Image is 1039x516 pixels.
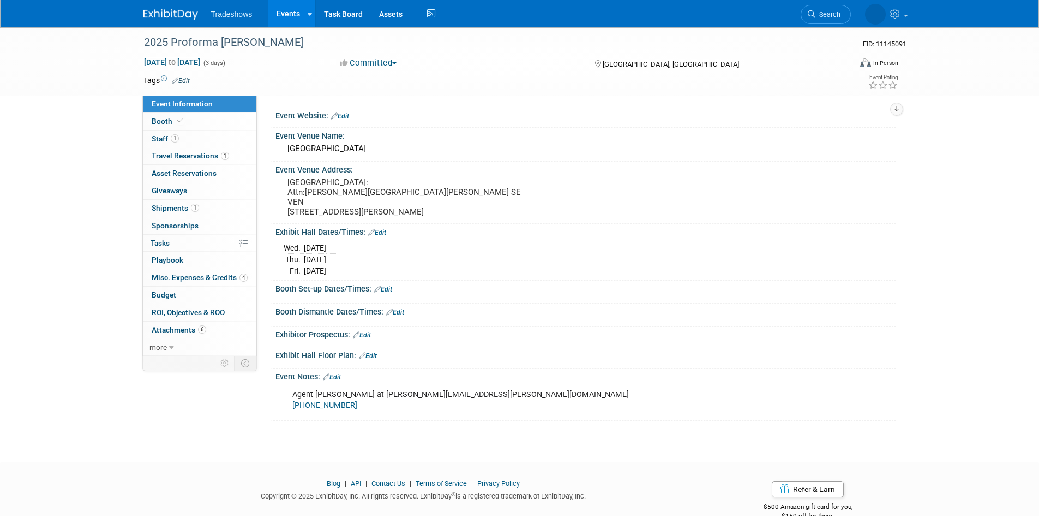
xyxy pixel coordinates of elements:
[304,242,326,254] td: [DATE]
[221,152,229,160] span: 1
[371,479,405,488] a: Contact Us
[865,4,886,25] img: Janet Wong
[304,254,326,265] td: [DATE]
[386,309,404,316] a: Edit
[331,112,349,120] a: Edit
[801,5,851,24] a: Search
[177,118,183,124] i: Booth reservation complete
[327,479,340,488] a: Blog
[152,290,176,299] span: Budget
[469,479,476,488] span: |
[143,304,256,321] a: ROI, Objectives & ROO
[143,9,198,20] img: ExhibitDay
[143,489,704,501] div: Copyright © 2025 ExhibitDay, Inc. All rights reserved. ExhibitDay is a registered trademark of Ex...
[152,169,217,177] span: Asset Reservations
[407,479,414,488] span: |
[363,479,370,488] span: |
[275,128,896,141] div: Event Venue Name:
[152,308,225,317] span: ROI, Objectives & ROO
[603,60,739,68] span: [GEOGRAPHIC_DATA], [GEOGRAPHIC_DATA]
[342,479,349,488] span: |
[285,384,776,417] div: Agent [PERSON_NAME] at [PERSON_NAME][EMAIL_ADDRESS][PERSON_NAME][DOMAIN_NAME]
[351,479,361,488] a: API
[152,186,187,195] span: Giveaways
[143,217,256,234] a: Sponsorships
[416,479,467,488] a: Terms of Service
[215,356,235,370] td: Personalize Event Tab Strip
[152,221,199,230] span: Sponsorships
[275,369,896,383] div: Event Notes:
[815,10,840,19] span: Search
[152,99,213,108] span: Event Information
[275,347,896,361] div: Exhibit Hall Floor Plan:
[275,327,896,341] div: Exhibitor Prospectus:
[143,322,256,339] a: Attachments6
[198,325,206,334] span: 6
[143,200,256,217] a: Shipments1
[477,479,520,488] a: Privacy Policy
[152,134,179,143] span: Staff
[239,274,248,282] span: 4
[873,59,898,67] div: In-Person
[143,252,256,269] a: Playbook
[304,265,326,277] td: [DATE]
[143,165,256,182] a: Asset Reservations
[275,304,896,318] div: Booth Dismantle Dates/Times:
[152,325,206,334] span: Attachments
[359,352,377,360] a: Edit
[152,273,248,282] span: Misc. Expenses & Credits
[143,113,256,130] a: Booth
[868,75,898,80] div: Event Rating
[284,254,304,265] td: Thu.
[143,147,256,164] a: Travel Reservations1
[275,162,896,175] div: Event Venue Address:
[143,75,190,86] td: Tags
[275,108,896,122] div: Event Website:
[143,269,256,286] a: Misc. Expenses & Credits4
[452,491,455,497] sup: ®
[143,182,256,199] a: Giveaways
[152,256,183,264] span: Playbook
[275,281,896,295] div: Booth Set-up Dates/Times:
[374,286,392,293] a: Edit
[152,204,199,212] span: Shipments
[284,265,304,277] td: Fri.
[143,339,256,356] a: more
[171,134,179,143] span: 1
[284,242,304,254] td: Wed.
[211,10,253,19] span: Tradeshows
[275,224,896,238] div: Exhibit Hall Dates/Times:
[140,33,834,52] div: 2025 Proforma [PERSON_NAME]
[368,229,386,236] a: Edit
[172,77,190,85] a: Edit
[143,287,256,304] a: Budget
[202,60,225,67] span: (3 days)
[353,331,371,339] a: Edit
[152,117,185,126] span: Booth
[336,57,401,69] button: Committed
[292,401,357,410] a: [PHONE_NUMBER]
[191,204,199,212] span: 1
[151,239,170,247] span: Tasks
[143,57,201,67] span: [DATE] [DATE]
[284,140,888,157] div: [GEOGRAPHIC_DATA]
[143,131,256,147] a: Staff1
[167,58,177,67] span: to
[149,343,167,352] span: more
[234,356,256,370] td: Toggle Event Tabs
[152,151,229,160] span: Travel Reservations
[287,177,522,217] pre: [GEOGRAPHIC_DATA]: Attn:[PERSON_NAME][GEOGRAPHIC_DATA][PERSON_NAME] SEVEN [STREET_ADDRESS][PERSON...
[772,481,844,497] a: Refer & Earn
[786,57,899,73] div: Event Format
[143,235,256,252] a: Tasks
[143,96,256,112] a: Event Information
[863,40,906,48] span: Event ID: 11145091
[860,58,871,67] img: Format-Inperson.png
[323,373,341,381] a: Edit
